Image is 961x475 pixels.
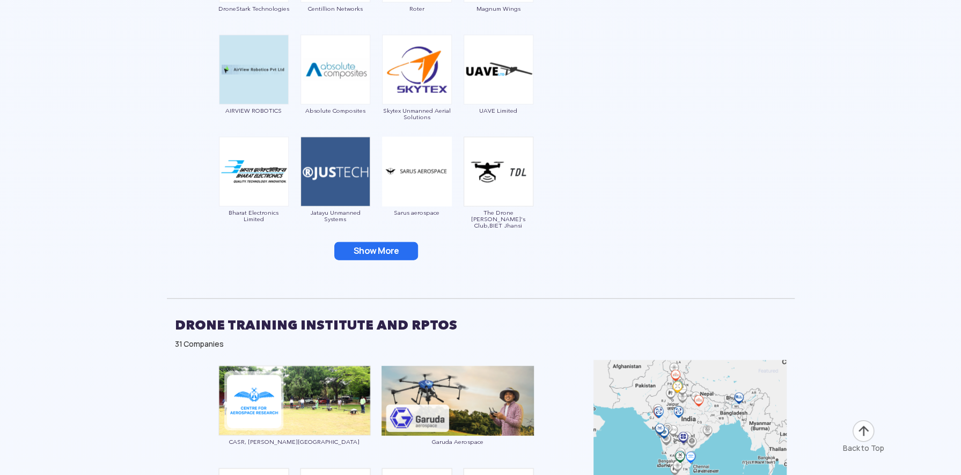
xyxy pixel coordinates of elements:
img: ic_arrow-up.png [852,419,875,443]
img: ic_annauniversity_block.png [218,366,371,436]
span: Bharat Electronics Limited [218,209,289,222]
img: ic_bharatelectronics.png [219,137,289,207]
img: ic_absolutecomposites.png [300,35,370,105]
img: img_sarus.png [382,137,452,207]
img: ic_thedronelearners.png [464,137,533,207]
span: Roter [382,5,452,12]
a: Skytex Unmanned Aerial Solutions [382,64,452,120]
div: Back to Top [843,443,884,454]
a: Garuda Aerospace [382,396,534,445]
a: The Drone [PERSON_NAME]'s Club,BIET Jhansi [463,166,534,229]
img: ic_uave.png [464,35,533,105]
a: Sarus aerospace [382,166,452,216]
a: Jatayu Unmanned Systems [300,166,371,222]
img: ic_garudarpto_eco.png [382,366,534,436]
span: UAVE Limited [463,107,534,114]
a: Bharat Electronics Limited [218,166,289,222]
img: img_airview.png [219,35,289,105]
span: AIRVIEW ROBOTICS [218,107,289,114]
button: Show More [334,242,418,260]
span: CASR, [PERSON_NAME][GEOGRAPHIC_DATA] [218,439,371,445]
span: Skytex Unmanned Aerial Solutions [382,107,452,120]
span: Garuda Aerospace [382,439,534,445]
span: Sarus aerospace [382,209,452,216]
img: ic_jatayu.png [300,137,370,207]
span: Magnum Wings [463,5,534,12]
a: Absolute Composites [300,64,371,114]
a: UAVE Limited [463,64,534,114]
h2: DRONE TRAINING INSTITUTE AND RPTOS [175,312,787,339]
span: Absolute Composites [300,107,371,114]
span: DroneStark Technologies [218,5,289,12]
span: Jatayu Unmanned Systems [300,209,371,222]
a: AIRVIEW ROBOTICS [218,64,289,114]
a: CASR, [PERSON_NAME][GEOGRAPHIC_DATA] [218,396,371,445]
img: ic_skytex.png [382,35,452,105]
span: Centillion Networks [300,5,371,12]
span: The Drone [PERSON_NAME]'s Club,BIET Jhansi [463,209,534,229]
div: 31 Companies [175,339,787,349]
